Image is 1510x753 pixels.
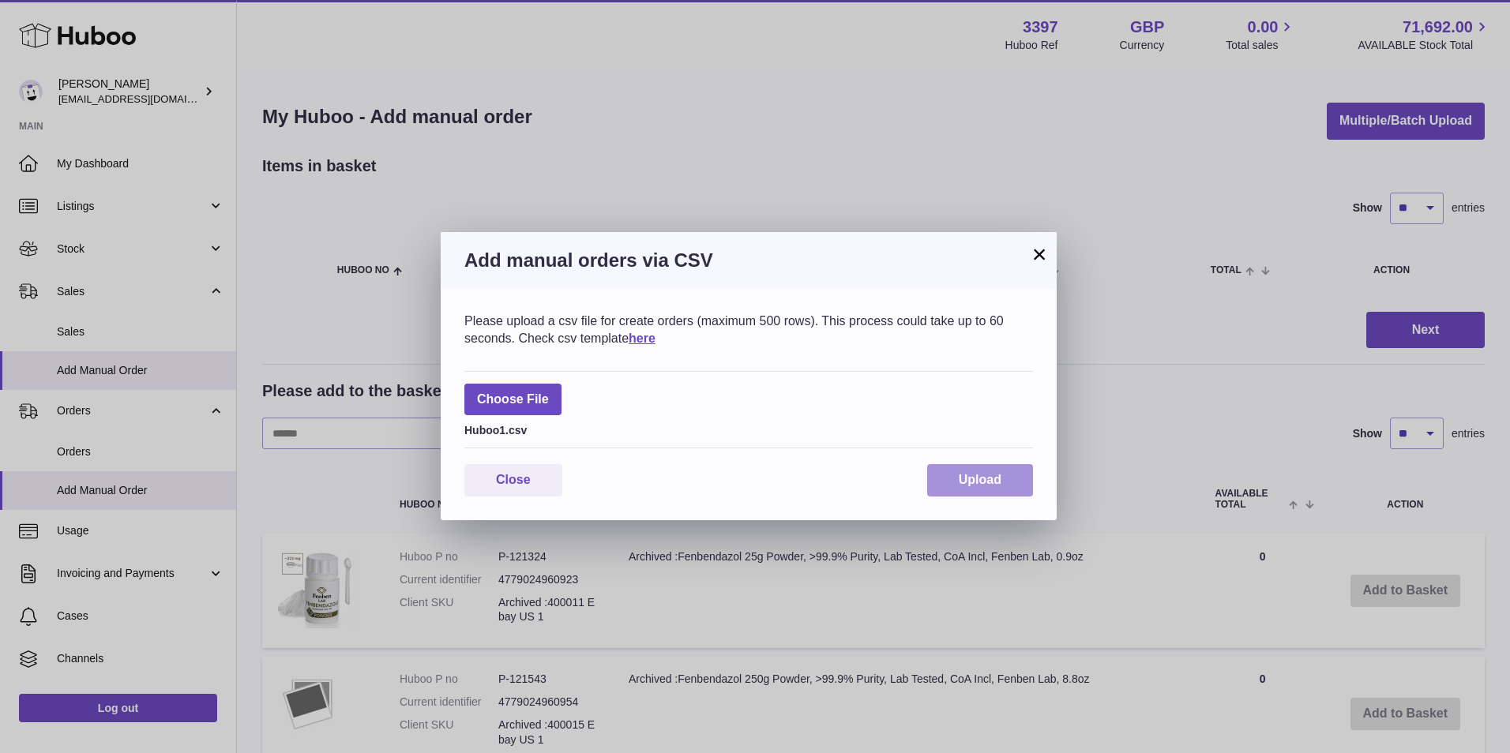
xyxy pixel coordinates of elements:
span: Close [496,473,531,486]
span: Upload [959,473,1001,486]
button: × [1030,245,1049,264]
div: Huboo1.csv [464,419,1033,438]
h3: Add manual orders via CSV [464,248,1033,273]
div: Please upload a csv file for create orders (maximum 500 rows). This process could take up to 60 s... [464,313,1033,347]
a: here [629,332,655,345]
span: Choose File [464,384,562,416]
button: Upload [927,464,1033,496]
button: Close [464,464,562,496]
